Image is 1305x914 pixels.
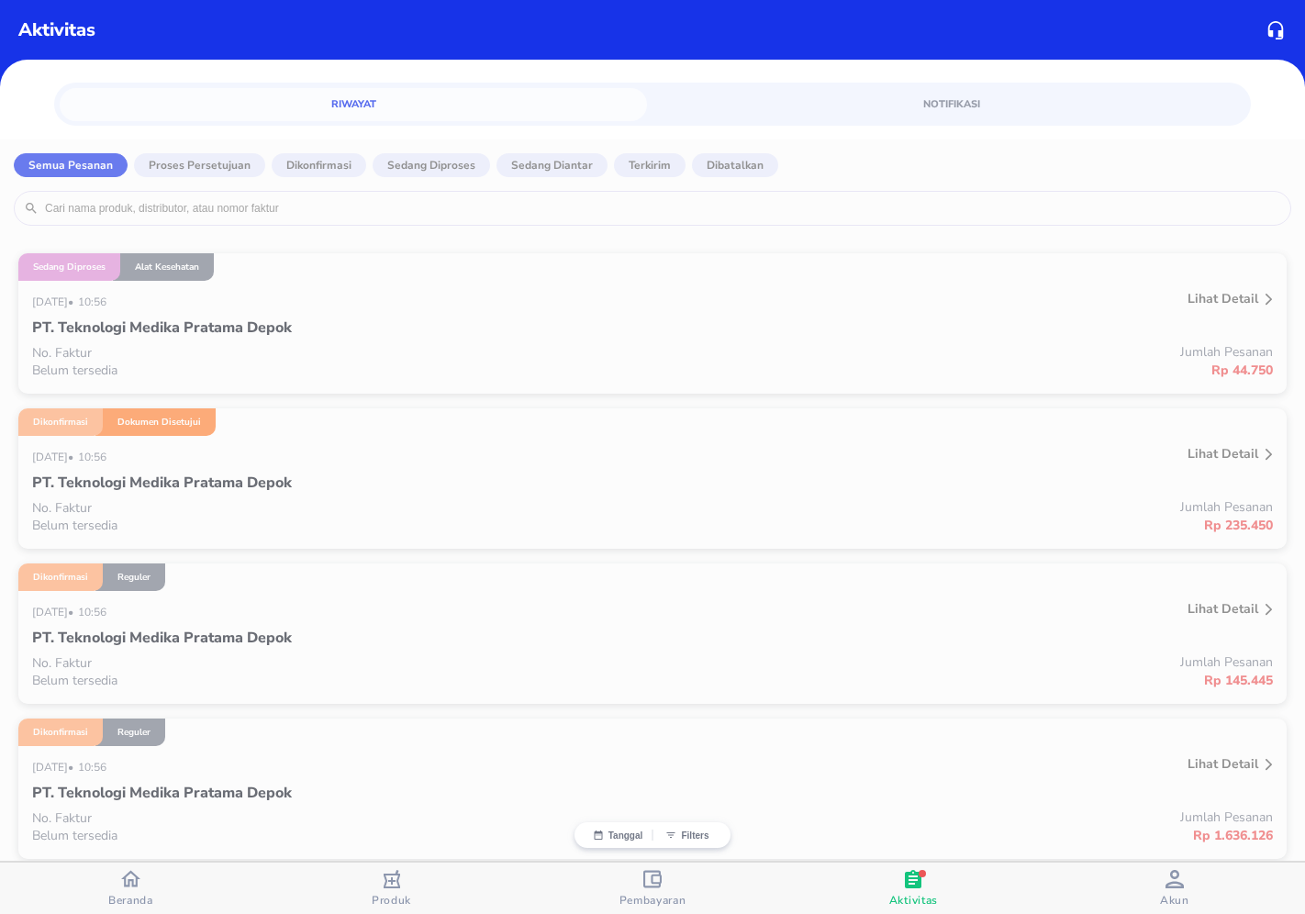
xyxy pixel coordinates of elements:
p: No. Faktur [32,344,652,362]
button: Produk [261,863,521,914]
span: Notifikasi [669,95,1234,113]
p: Belum tersedia [32,362,652,379]
p: Rp 145.445 [652,671,1273,690]
p: Dikonfirmasi [33,726,88,739]
p: Semua Pesanan [28,157,113,173]
p: Terkirim [629,157,671,173]
button: Aktivitas [783,863,1043,914]
p: Dokumen Disetujui [117,416,201,429]
button: Tanggal [584,830,652,841]
p: Sedang diproses [387,157,475,173]
p: Rp 44.750 [652,361,1273,380]
span: Pembayaran [619,893,686,908]
span: Beranda [108,893,153,908]
p: PT. Teknologi Medika Pratama Depok [32,782,292,804]
input: Cari nama produk, distributor, atau nomor faktur [43,201,1281,216]
button: Terkirim [614,153,686,177]
p: 10:56 [78,605,111,619]
p: Jumlah Pesanan [652,808,1273,826]
p: Belum tersedia [32,517,652,534]
button: Proses Persetujuan [134,153,265,177]
p: No. Faktur [32,499,652,517]
p: Jumlah Pesanan [652,653,1273,671]
p: PT. Teknologi Medika Pratama Depok [32,317,292,339]
p: 10:56 [78,450,111,464]
p: Dikonfirmasi [33,416,88,429]
button: Dikonfirmasi [272,153,366,177]
p: [DATE] • [32,605,78,619]
p: No. Faktur [32,809,652,827]
p: 10:56 [78,760,111,775]
p: Jumlah Pesanan [652,498,1273,516]
p: PT. Teknologi Medika Pratama Depok [32,472,292,494]
p: 10:56 [78,295,111,309]
p: PT. Teknologi Medika Pratama Depok [32,627,292,649]
button: Filters [652,830,721,841]
p: Dikonfirmasi [33,571,88,584]
p: Sedang diproses [33,261,106,273]
button: Akun [1044,863,1305,914]
p: Dikonfirmasi [286,157,351,173]
p: Jumlah Pesanan [652,343,1273,361]
button: Semua Pesanan [14,153,128,177]
button: Sedang diproses [373,153,490,177]
span: Produk [372,893,411,908]
p: Reguler [117,726,151,739]
div: simple tabs [54,83,1251,121]
p: Rp 235.450 [652,516,1273,535]
p: Dibatalkan [707,157,764,173]
p: Proses Persetujuan [149,157,251,173]
a: Riwayat [60,88,647,121]
p: Belum tersedia [32,672,652,689]
p: Sedang diantar [511,157,593,173]
p: Aktivitas [18,17,95,44]
p: No. Faktur [32,654,652,672]
span: Akun [1160,893,1189,908]
a: Notifikasi [658,88,1245,121]
button: Sedang diantar [496,153,608,177]
button: Pembayaran [522,863,783,914]
p: Lihat detail [1188,290,1258,307]
p: [DATE] • [32,295,78,309]
p: Lihat detail [1188,600,1258,618]
p: Lihat detail [1188,755,1258,773]
p: Reguler [117,571,151,584]
button: Dibatalkan [692,153,778,177]
p: [DATE] • [32,450,78,464]
p: Lihat detail [1188,445,1258,463]
span: Aktivitas [889,893,938,908]
p: Alat Kesehatan [135,261,199,273]
span: Riwayat [71,95,636,113]
p: [DATE] • [32,760,78,775]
